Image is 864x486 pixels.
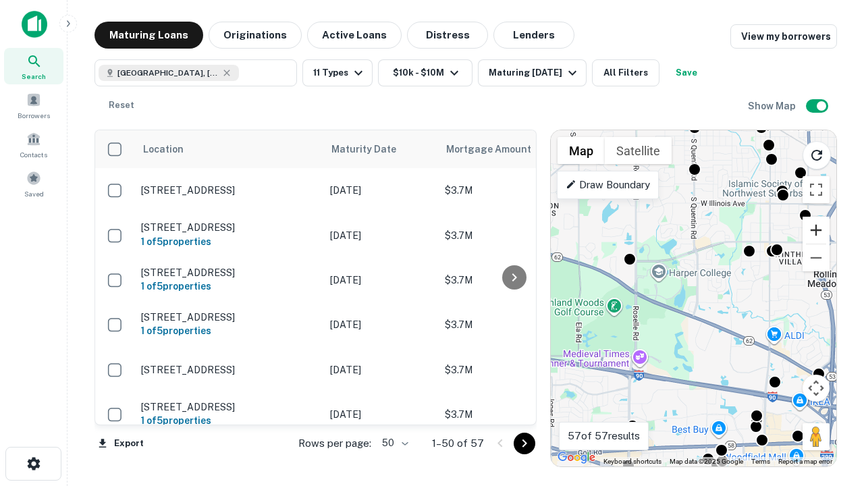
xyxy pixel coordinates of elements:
p: [STREET_ADDRESS] [141,267,317,279]
button: Reload search area [803,141,831,169]
button: Show street map [558,137,605,164]
th: Maturity Date [323,130,438,168]
button: Active Loans [307,22,402,49]
p: $3.7M [445,273,580,288]
div: 0 0 [551,130,836,466]
button: Maturing Loans [94,22,203,49]
button: Zoom in [803,217,830,244]
button: Show satellite imagery [605,137,672,164]
button: Reset [100,92,143,119]
button: Keyboard shortcuts [603,457,661,466]
p: [STREET_ADDRESS] [141,184,317,196]
img: Google [554,449,599,466]
a: Report a map error [778,458,832,465]
p: Draw Boundary [566,177,650,193]
p: [DATE] [330,183,431,198]
span: Map data ©2025 Google [670,458,743,465]
span: Mortgage Amount [446,141,549,157]
span: Borrowers [18,110,50,121]
a: Search [4,48,63,84]
p: [DATE] [330,317,431,332]
p: [STREET_ADDRESS] [141,401,317,413]
div: Maturing [DATE] [489,65,580,81]
span: [GEOGRAPHIC_DATA], [GEOGRAPHIC_DATA] [117,67,219,79]
button: Maturing [DATE] [478,59,587,86]
h6: 1 of 5 properties [141,323,317,338]
p: $3.7M [445,317,580,332]
div: 50 [377,433,410,453]
iframe: Chat Widget [796,378,864,443]
button: Originations [209,22,302,49]
button: All Filters [592,59,659,86]
h6: 1 of 5 properties [141,413,317,428]
a: Contacts [4,126,63,163]
th: Mortgage Amount [438,130,587,168]
img: capitalize-icon.png [22,11,47,38]
span: Saved [24,188,44,199]
button: Zoom out [803,244,830,271]
th: Location [134,130,323,168]
span: Location [142,141,184,157]
h6: 1 of 5 properties [141,279,317,294]
p: [STREET_ADDRESS] [141,221,317,234]
p: [DATE] [330,407,431,422]
button: Save your search to get updates of matches that match your search criteria. [665,59,708,86]
p: [STREET_ADDRESS] [141,364,317,376]
a: Borrowers [4,87,63,124]
p: $3.7M [445,407,580,422]
a: View my borrowers [730,24,837,49]
a: Terms (opens in new tab) [751,458,770,465]
p: $3.7M [445,183,580,198]
button: Go to next page [514,433,535,454]
button: Export [94,433,147,454]
button: $10k - $10M [378,59,473,86]
p: [STREET_ADDRESS] [141,311,317,323]
span: Search [22,71,46,82]
a: Open this area in Google Maps (opens a new window) [554,449,599,466]
h6: 1 of 5 properties [141,234,317,249]
button: Map camera controls [803,375,830,402]
p: [DATE] [330,273,431,288]
h6: Show Map [748,99,798,113]
button: Distress [407,22,488,49]
button: Toggle fullscreen view [803,176,830,203]
p: $3.7M [445,228,580,243]
p: 1–50 of 57 [432,435,484,452]
p: Rows per page: [298,435,371,452]
p: [DATE] [330,228,431,243]
span: Maturity Date [331,141,414,157]
span: Contacts [20,149,47,160]
button: 11 Types [302,59,373,86]
button: Lenders [493,22,574,49]
p: 57 of 57 results [568,428,640,444]
a: Saved [4,165,63,202]
p: $3.7M [445,362,580,377]
p: [DATE] [330,362,431,377]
